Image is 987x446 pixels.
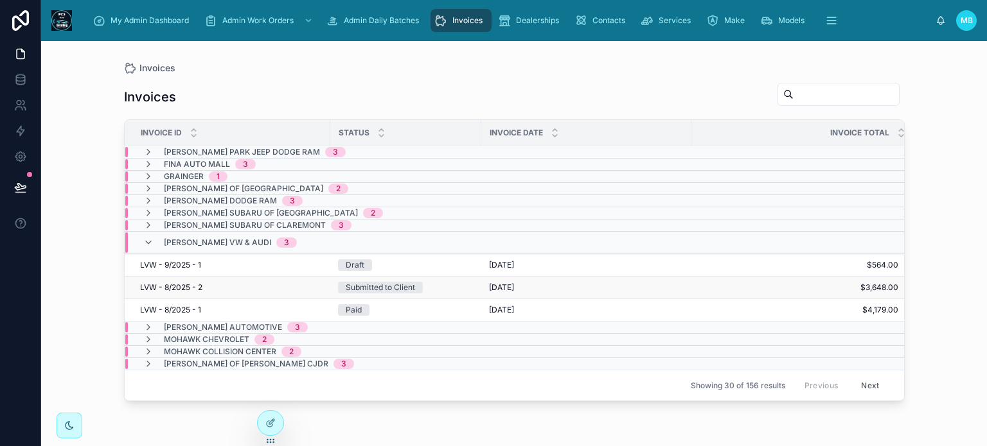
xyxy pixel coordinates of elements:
[494,9,568,32] a: Dealerships
[489,282,684,293] a: [DATE]
[489,282,514,293] span: [DATE]
[322,9,428,32] a: Admin Daily Batches
[124,62,175,74] a: Invoices
[111,15,189,26] span: My Admin Dashboard
[346,259,364,271] div: Draft
[516,15,559,26] span: Dealerships
[124,88,176,106] h1: Invoices
[431,9,492,32] a: Invoices
[217,171,220,182] div: 1
[140,305,323,315] a: LVW - 8/2025 - 1
[164,196,277,206] span: [PERSON_NAME] Dodge Ram
[489,305,514,315] span: [DATE]
[284,237,289,248] div: 3
[140,260,201,270] span: LVW - 9/2025 - 1
[141,128,182,138] span: Invoice ID
[164,334,249,345] span: Mohawk Chevrolet
[140,282,202,293] span: LVW - 8/2025 - 2
[140,305,201,315] span: LVW - 8/2025 - 1
[756,9,814,32] a: Models
[164,322,282,332] span: [PERSON_NAME] Automotive
[164,171,204,182] span: Grainger
[243,159,248,169] div: 3
[489,260,514,270] span: [DATE]
[778,15,805,26] span: Models
[222,15,294,26] span: Admin Work Orders
[289,347,294,357] div: 2
[371,208,375,218] div: 2
[346,304,362,316] div: Paid
[164,159,230,169] span: Fina Auto Mall
[724,15,745,26] span: Make
[164,237,271,248] span: [PERSON_NAME] VW & Audi
[338,282,474,293] a: Submitted to Client
[164,184,323,194] span: [PERSON_NAME] of [GEOGRAPHIC_DATA]
[164,347,276,357] span: Mohawk Collision Center
[336,184,341,194] div: 2
[139,62,175,74] span: Invoices
[702,9,754,32] a: Make
[140,282,323,293] a: LVW - 8/2025 - 2
[489,260,684,270] a: [DATE]
[339,128,369,138] span: Status
[852,375,888,395] button: Next
[490,128,543,138] span: Invoice Date
[295,322,300,332] div: 3
[339,220,344,230] div: 3
[571,9,634,32] a: Contacts
[830,128,889,138] span: Invoice Total
[164,147,320,157] span: [PERSON_NAME] Park Jeep Dodge Ram
[338,304,474,316] a: Paid
[164,359,328,369] span: [PERSON_NAME] of [PERSON_NAME] CJDR
[592,15,625,26] span: Contacts
[341,359,346,369] div: 3
[164,208,358,218] span: [PERSON_NAME] Subaru of [GEOGRAPHIC_DATA]
[452,15,483,26] span: Invoices
[290,196,295,206] div: 3
[51,10,72,31] img: App logo
[89,9,198,32] a: My Admin Dashboard
[333,147,338,157] div: 3
[262,334,267,345] div: 2
[692,282,898,293] a: $3,648.00
[338,259,474,271] a: Draft
[489,305,684,315] a: [DATE]
[140,260,323,270] a: LVW - 9/2025 - 1
[691,381,785,391] span: Showing 30 of 156 results
[692,305,898,315] a: $4,179.00
[346,282,415,293] div: Submitted to Client
[164,220,326,230] span: [PERSON_NAME] Subaru of Claremont
[692,260,898,270] a: $564.00
[82,6,936,35] div: scrollable content
[637,9,700,32] a: Services
[200,9,319,32] a: Admin Work Orders
[659,15,691,26] span: Services
[344,15,419,26] span: Admin Daily Batches
[961,15,973,26] span: MB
